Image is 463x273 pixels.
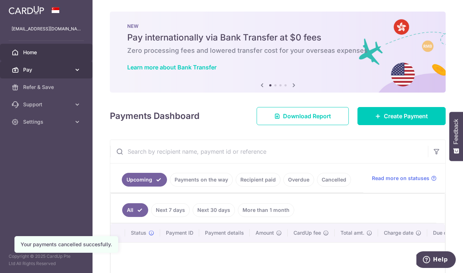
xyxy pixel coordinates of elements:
p: [EMAIL_ADDRESS][DOMAIN_NAME] [12,25,81,33]
span: Amount [256,229,274,236]
span: Home [23,49,71,56]
span: Charge date [384,229,413,236]
a: Download Report [257,107,349,125]
a: More than 1 month [238,203,294,217]
span: Total amt. [340,229,364,236]
span: CardUp fee [293,229,321,236]
h4: Payments Dashboard [110,110,200,123]
img: Bank transfer banner [110,12,446,93]
span: Settings [23,118,71,125]
a: Learn more about Bank Transfer [127,64,217,71]
span: Refer & Save [23,84,71,91]
p: NEW [127,23,428,29]
a: Next 7 days [151,203,190,217]
div: Your payments cancelled succesfully. [21,241,112,248]
span: Feedback [453,119,459,144]
th: Payment details [199,223,250,242]
h6: Zero processing fees and lowered transfer cost for your overseas expenses [127,46,428,55]
span: Support [23,101,71,108]
a: Overdue [283,173,314,187]
span: Download Report [283,112,331,120]
button: Feedback - Show survey [449,112,463,161]
a: Create Payment [357,107,446,125]
input: Search by recipient name, payment id or reference [110,140,428,163]
span: Pay [23,66,71,73]
span: Due date [433,229,455,236]
a: Cancelled [317,173,351,187]
a: Read more on statuses [372,175,437,182]
span: Read more on statuses [372,175,429,182]
h5: Pay internationally via Bank Transfer at $0 fees [127,32,428,43]
a: All [122,203,148,217]
span: Create Payment [384,112,428,120]
iframe: Opens a widget where you can find more information [416,251,456,269]
a: Next 30 days [193,203,235,217]
a: Payments on the way [170,173,233,187]
span: Status [131,229,146,236]
a: Upcoming [122,173,167,187]
img: CardUp [9,6,44,14]
th: Payment ID [160,223,199,242]
a: Recipient paid [236,173,280,187]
